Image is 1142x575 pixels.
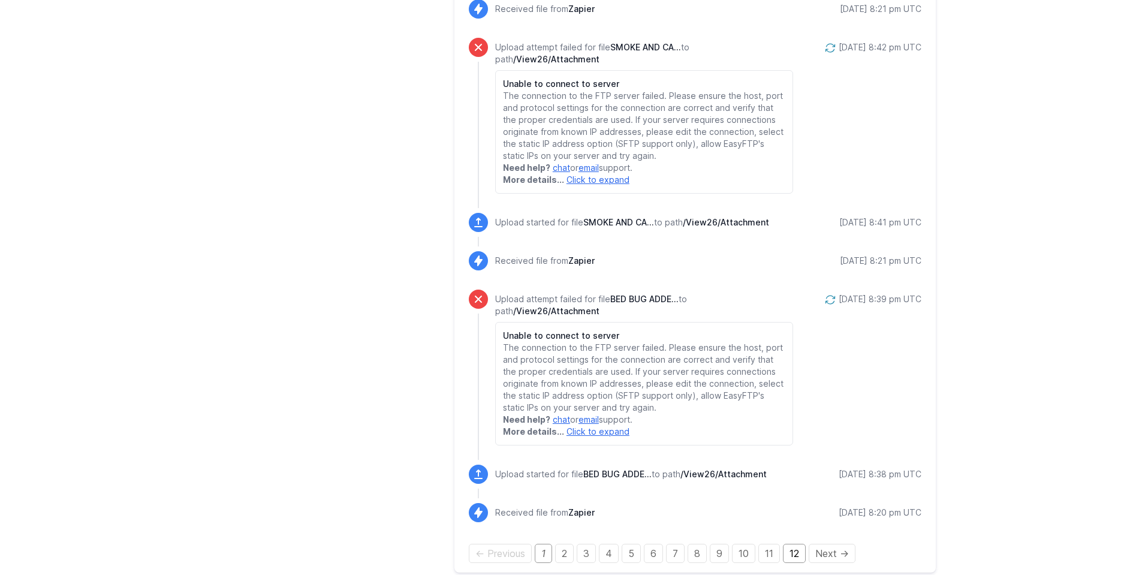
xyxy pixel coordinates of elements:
[555,544,574,563] a: Page 2
[495,216,769,228] p: Upload started for file to path
[839,216,921,228] div: [DATE] 8:41 pm UTC
[610,42,681,52] span: SMOKE AND CARBON MONOXIDE DETECTOR ADDENDUM - Lease 6-16-2023 to 6-15-2024_43344.pdf
[503,162,785,174] p: or support.
[495,255,595,267] p: Received file from
[577,544,596,563] a: Page 3
[503,414,550,425] strong: Need help?
[840,3,921,15] div: [DATE] 8:21 pm UTC
[503,174,564,185] strong: More details...
[503,426,564,436] strong: More details...
[568,507,595,517] span: Zapier
[503,330,785,342] h6: Unable to connect to server
[783,544,806,563] a: Page 12
[495,3,595,15] p: Received file from
[503,414,785,426] p: or support.
[567,426,629,436] a: Click to expand
[578,414,599,425] a: email
[710,544,729,563] a: Page 9
[644,544,663,563] a: Page 6
[568,4,595,14] span: Zapier
[809,544,855,563] a: Next page
[469,544,532,563] span: Previous page
[535,544,552,563] em: Page 1
[680,469,767,479] span: /View26/Attachment
[553,162,570,173] a: chat
[839,468,921,480] div: [DATE] 8:38 pm UTC
[503,78,785,90] h6: Unable to connect to server
[583,469,652,479] span: BED BUG ADDENDUM - Lease 6-12-2025 to 6-11-2026_70893.pdf
[568,255,595,266] span: Zapier
[513,306,599,316] span: /View26/Attachment
[622,544,641,563] a: Page 5
[469,546,921,561] div: Pagination
[495,468,767,480] p: Upload started for file to path
[839,293,921,305] div: [DATE] 8:39 pm UTC
[683,217,769,227] span: /View26/Attachment
[495,41,793,65] p: Upload attempt failed for file to path
[840,255,921,267] div: [DATE] 8:21 pm UTC
[503,90,785,162] p: The connection to the FTP server failed. Please ensure the host, port and protocol settings for t...
[503,342,785,414] p: The connection to the FTP server failed. Please ensure the host, port and protocol settings for t...
[688,544,707,563] a: Page 8
[583,217,654,227] span: SMOKE AND CARBON MONOXIDE DETECTOR ADDENDUM - Lease 6-16-2023 to 6-15-2024_43344.pdf
[666,544,685,563] a: Page 7
[578,162,599,173] a: email
[553,414,570,425] a: chat
[839,507,921,519] div: [DATE] 8:20 pm UTC
[513,54,599,64] span: /View26/Attachment
[732,544,755,563] a: Page 10
[599,544,619,563] a: Page 4
[1082,515,1128,561] iframe: Drift Widget Chat Controller
[758,544,780,563] a: Page 11
[495,507,595,519] p: Received file from
[495,293,793,317] p: Upload attempt failed for file to path
[839,41,921,53] div: [DATE] 8:42 pm UTC
[567,174,629,185] a: Click to expand
[610,294,679,304] span: BED BUG ADDENDUM - Lease 6-12-2025 to 6-11-2026_70893.pdf
[503,162,550,173] strong: Need help?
